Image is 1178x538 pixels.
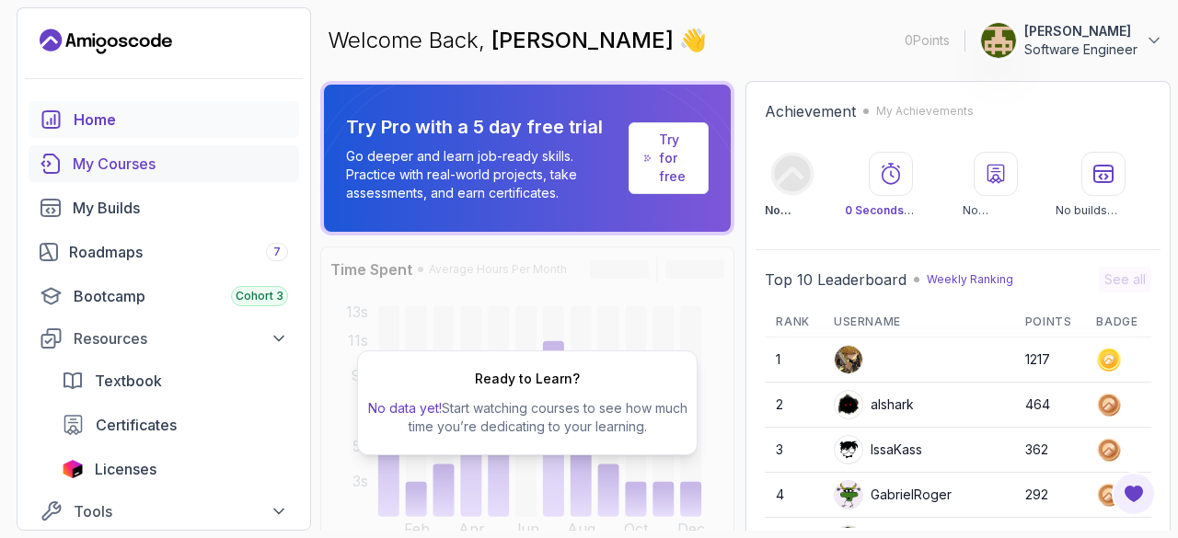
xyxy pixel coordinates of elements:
a: bootcamp [29,278,299,315]
td: 292 [1014,473,1085,518]
div: Home [74,109,288,131]
p: No builds completed [1056,203,1151,218]
button: user profile image[PERSON_NAME]Software Engineer [980,22,1163,59]
a: builds [29,189,299,226]
span: Licenses [95,458,156,480]
img: user profile image [835,346,862,373]
span: Textbook [95,370,162,392]
div: IssaKass [834,435,922,464]
button: Tools [29,495,299,528]
td: 2 [765,383,823,428]
a: certificates [51,406,299,443]
span: 7 [273,245,281,259]
p: Watched [845,203,937,218]
p: Go deeper and learn job-ready skills. Practice with real-world projects, take assessments, and ea... [346,147,621,202]
p: My Achievements [876,104,974,119]
img: user profile image [981,23,1016,58]
p: Welcome Back, [328,26,707,55]
div: Resources [74,327,288,349]
span: 0 Seconds [845,203,914,217]
div: Bootcamp [74,285,288,307]
div: My Courses [73,153,288,175]
td: 1217 [1014,338,1085,383]
p: Software Engineer [1024,40,1138,59]
img: user profile image [835,391,862,418]
th: Rank [765,307,823,338]
span: Cohort 3 [236,289,283,303]
h2: Top 10 Leaderboard [765,269,907,291]
div: GabrielRoger [834,480,952,509]
img: default monster avatar [835,481,862,509]
h2: Ready to Learn? [475,370,580,388]
span: [PERSON_NAME] [491,27,679,53]
p: No Badge :( [765,203,819,218]
div: alshark [834,390,914,419]
a: roadmaps [29,234,299,270]
th: Username [823,307,1014,338]
button: See all [1099,267,1151,292]
img: jetbrains icon [62,460,84,478]
p: Try Pro with a 5 day free trial [346,114,621,140]
p: Start watching courses to see how much time you’re dedicating to your learning. [365,399,689,436]
td: 1 [765,338,823,383]
th: Badge [1085,307,1151,338]
span: No data yet! [368,400,442,416]
p: Weekly Ranking [927,272,1013,287]
button: Resources [29,322,299,355]
a: home [29,101,299,138]
p: [PERSON_NAME] [1024,22,1138,40]
td: 3 [765,428,823,473]
p: No certificates [963,203,1030,218]
a: Try for free [659,131,693,186]
span: 👋 [676,21,712,59]
p: 0 Points [905,31,950,50]
td: 464 [1014,383,1085,428]
div: Tools [74,500,288,522]
span: Certificates [96,414,177,436]
a: Landing page [40,27,172,56]
td: 4 [765,473,823,518]
a: courses [29,145,299,182]
div: My Builds [73,197,288,219]
button: Open Feedback Button [1112,472,1156,516]
td: 362 [1014,428,1085,473]
img: user profile image [835,436,862,464]
a: textbook [51,362,299,399]
div: Roadmaps [69,241,288,263]
th: Points [1014,307,1085,338]
h2: Achievement [765,100,856,122]
a: licenses [51,451,299,487]
a: Try for free [629,122,709,194]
